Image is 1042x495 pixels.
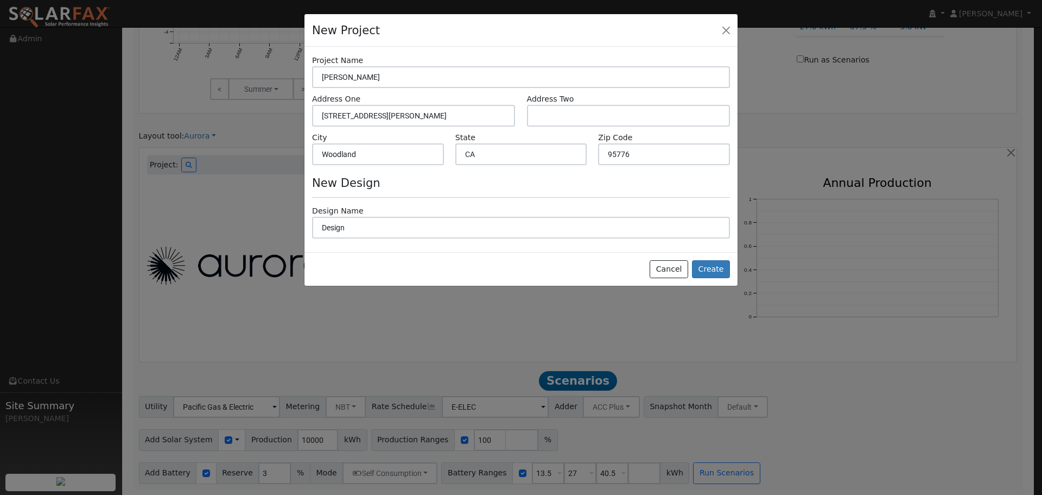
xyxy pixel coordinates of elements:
[312,176,730,190] h4: New Design
[692,260,730,279] button: Create
[312,55,363,66] label: Project Name
[598,132,632,143] label: Zip Code
[312,205,364,217] label: Design Name
[312,93,360,105] label: Address One
[455,132,475,143] label: State
[527,93,574,105] label: Address Two
[312,22,380,39] h4: New Project
[650,260,688,279] button: Cancel
[312,132,327,143] label: City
